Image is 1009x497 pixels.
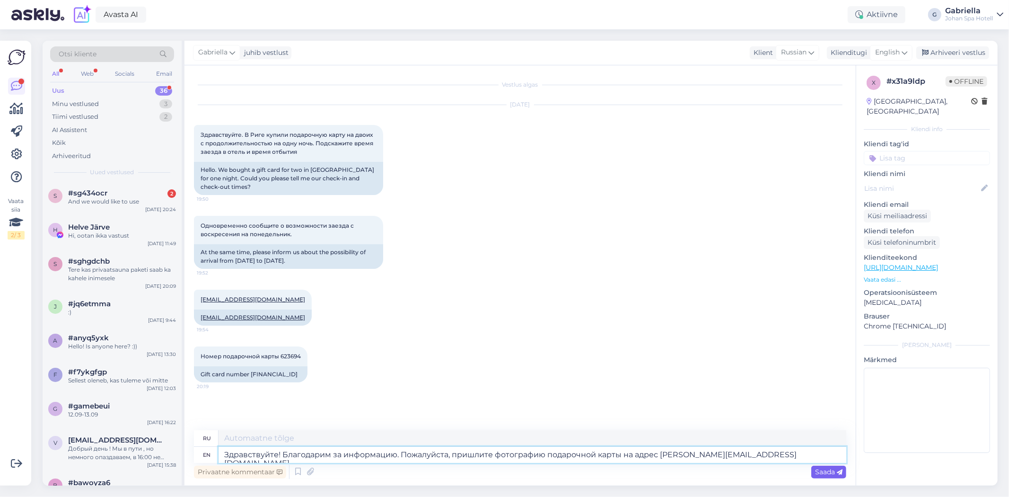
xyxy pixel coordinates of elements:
div: Gift card number [FINANCIAL_ID] [194,366,307,382]
div: 36 [155,86,172,96]
p: Kliendi telefon [864,226,990,236]
span: Здравствуйте. В Риге купили подарочную карту на двоих с продолжительностью на одну ночь. Подскажи... [201,131,375,155]
div: At the same time, please inform us about the possibility of arrival from [DATE] to [DATE]. [194,244,383,269]
div: Kliendi info [864,125,990,133]
p: Märkmed [864,355,990,365]
div: [DATE] 16:22 [147,419,176,426]
span: 20:19 [197,383,232,390]
img: Askly Logo [8,48,26,66]
div: [DATE] 13:30 [147,351,176,358]
span: #jq6etmma [68,300,111,308]
span: Saada [815,468,842,476]
div: # x31a9ldp [886,76,946,87]
span: Одновременно сообщите о возможности заезда с воскресения на понедельник. [201,222,355,238]
span: v [53,439,57,446]
div: en [203,447,211,463]
div: Tere kas privaatsauna paketi saab ka kahele inimesele [68,266,176,283]
span: Uued vestlused [90,168,134,177]
span: x [872,79,876,86]
a: [EMAIL_ADDRESS][DOMAIN_NAME] [201,296,305,303]
div: 3 [159,99,172,109]
span: 19:52 [197,269,232,276]
div: Hi, ootan ikka vastust [68,231,176,240]
span: #sg434ocr [68,189,107,197]
div: [DATE] 15:38 [147,461,176,469]
span: s [54,260,57,267]
div: Klienditugi [827,48,867,58]
div: Email [154,68,174,80]
div: Kõik [52,138,66,148]
div: [DATE] [194,100,846,109]
div: [DATE] 11:49 [148,240,176,247]
div: [DATE] 20:24 [145,206,176,213]
div: ru [203,430,211,446]
span: g [53,405,58,412]
p: [MEDICAL_DATA] [864,298,990,308]
div: And we would like to use [68,197,176,206]
span: #gamebeui [68,402,110,410]
img: explore-ai [72,5,92,25]
div: Johan Spa Hotell [945,15,993,22]
p: Brauser [864,311,990,321]
div: Aktiivne [848,6,905,23]
div: 12.09-13.09 [68,410,176,419]
div: Web [79,68,96,80]
p: Chrome [TECHNICAL_ID] [864,321,990,331]
div: 2 [159,112,172,122]
div: Küsi telefoninumbrit [864,236,940,249]
span: 19:54 [197,326,232,333]
span: English [875,47,900,58]
a: GabriellaJohan Spa Hotell [945,7,1003,22]
div: [DATE] 9:44 [148,317,176,324]
div: Vaata siia [8,197,25,240]
div: [DATE] 12:03 [147,385,176,392]
span: Номер подарочной карты 623694 [201,353,301,360]
div: Klient [750,48,773,58]
div: Tiimi vestlused [52,112,98,122]
div: Hello. We bought a gift card for two in [GEOGRAPHIC_DATA] for one night. Could you please tell me... [194,162,383,195]
div: 2 / 3 [8,231,25,240]
div: [GEOGRAPHIC_DATA], [GEOGRAPHIC_DATA] [867,97,971,116]
div: Добрый день ! Мы в пути , но немного опаздаваем, в 16:00 не успеем. С уважением [PERSON_NAME] [PH... [68,444,176,461]
span: 19:50 [197,195,232,203]
input: Lisa tag [864,151,990,165]
span: s [54,192,57,199]
div: :) [68,308,176,317]
p: Operatsioonisüsteem [864,288,990,298]
span: #bawoyza6 [68,479,110,487]
div: juhib vestlust [240,48,289,58]
span: #f7ykgfgp [68,368,107,376]
textarea: Здравствуйте! Благодарим за информацию. Пожалуйста, пришлите фотографию подарочной карты на адрес... [219,447,846,463]
div: G [928,8,941,21]
span: Russian [781,47,807,58]
div: Vestlus algas [194,80,846,89]
a: [EMAIL_ADDRESS][DOMAIN_NAME] [201,314,305,321]
span: vladocek@inbox.lv [68,436,167,444]
span: Offline [946,76,987,87]
span: H [53,226,58,233]
p: Kliendi nimi [864,169,990,179]
span: a [53,337,58,344]
div: Arhiveeri vestlus [916,46,989,59]
div: Küsi meiliaadressi [864,210,931,222]
p: Kliendi tag'id [864,139,990,149]
span: Helve Järve [68,223,110,231]
span: Gabriella [198,47,228,58]
a: [URL][DOMAIN_NAME] [864,263,938,272]
input: Lisa nimi [864,183,979,194]
div: All [50,68,61,80]
p: Vaata edasi ... [864,275,990,284]
span: f [53,371,57,378]
div: [DATE] 20:09 [145,283,176,290]
span: #anyq5yxk [68,334,109,342]
div: Minu vestlused [52,99,99,109]
div: AI Assistent [52,125,87,135]
span: Otsi kliente [59,49,97,59]
div: Uus [52,86,64,96]
a: Avasta AI [96,7,146,23]
p: Kliendi email [864,200,990,210]
span: #sghgdchb [68,257,110,266]
div: Socials [113,68,136,80]
div: Gabriella [945,7,993,15]
span: j [54,303,57,310]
